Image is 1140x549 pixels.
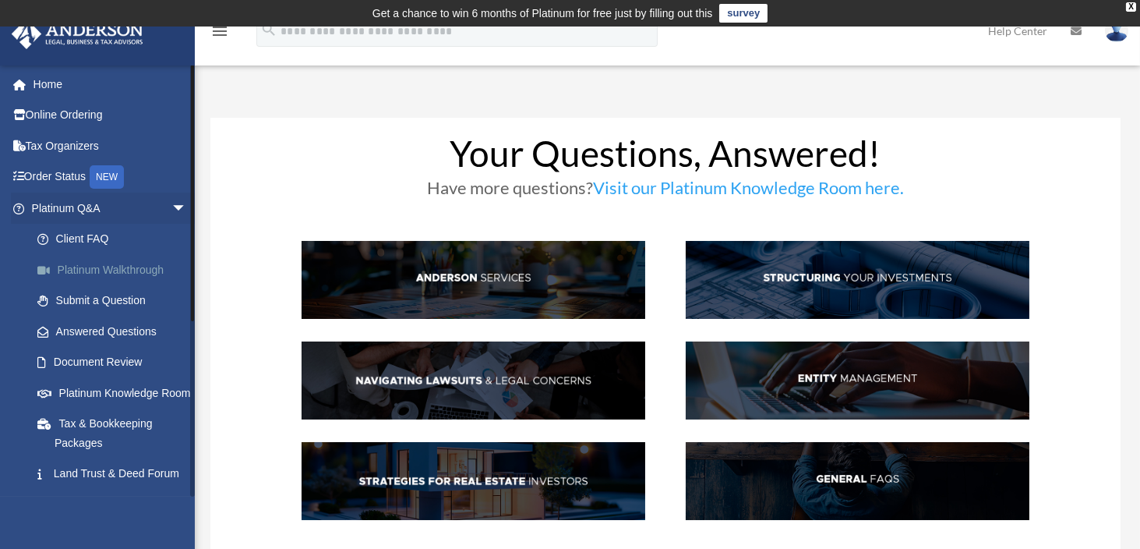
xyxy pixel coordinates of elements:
a: Document Review [22,347,210,378]
a: Tax Organizers [11,130,210,161]
h3: Have more questions? [302,179,1029,204]
img: StratsRE_hdr [302,442,645,520]
img: StructInv_hdr [686,241,1029,319]
a: Answered Questions [22,316,210,347]
a: Portal Feedback [22,489,210,520]
img: AndServ_hdr [302,241,645,319]
img: EntManag_hdr [686,342,1029,420]
a: Tax & Bookkeeping Packages [22,409,210,459]
a: Submit a Question [22,285,210,317]
div: Get a chance to win 6 months of Platinum for free just by filling out this [372,4,713,23]
a: Home [11,69,210,100]
img: GenFAQ_hdr [686,442,1029,520]
img: NavLaw_hdr [302,342,645,420]
a: Order StatusNEW [11,161,210,193]
span: arrow_drop_down [171,193,203,225]
a: Platinum Knowledge Room [22,377,210,409]
div: NEW [90,165,124,189]
img: Anderson Advisors Platinum Portal [7,19,148,49]
a: Client FAQ [22,224,203,255]
div: close [1126,2,1136,12]
img: User Pic [1105,19,1128,42]
a: Platinum Walkthrough [22,254,210,285]
a: Land Trust & Deed Forum [22,459,210,490]
a: Platinum Q&Aarrow_drop_down [11,193,210,224]
a: Online Ordering [11,100,210,131]
a: Visit our Platinum Knowledge Room here. [593,177,904,206]
i: search [260,21,277,38]
a: menu [210,27,229,41]
h1: Your Questions, Answered! [302,136,1029,179]
i: menu [210,22,229,41]
a: survey [719,4,768,23]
